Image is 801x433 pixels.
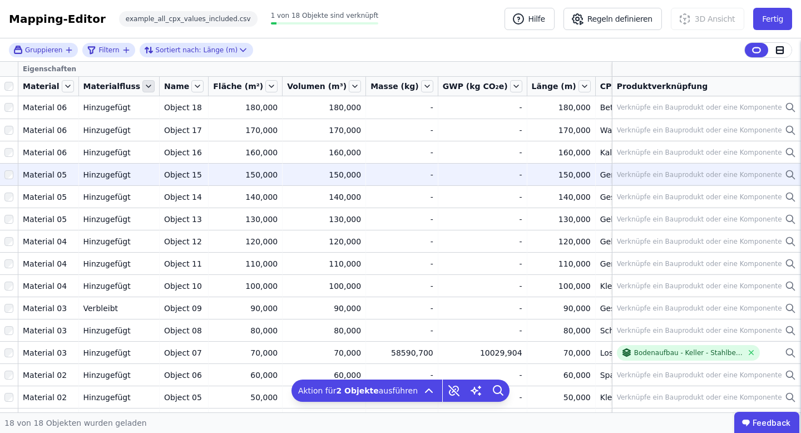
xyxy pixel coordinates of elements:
div: - [443,191,522,203]
span: Eigenschaften [23,65,76,73]
div: Hinzugefügt [83,236,155,247]
div: Material 06 [23,147,74,158]
div: - [370,236,433,247]
div: Object 16 [164,147,204,158]
div: Klemmverschluss [600,281,751,292]
div: Geklebt [600,214,751,225]
b: 2 Objekte [336,386,378,395]
div: Klettverschluss [600,392,751,403]
span: Masse (kg) [370,81,419,92]
div: 140,000 [287,191,361,203]
div: 120,000 [287,236,361,247]
div: 110,000 [532,258,591,269]
div: 130,000 [213,214,278,225]
div: 80,000 [532,325,591,336]
div: Geschraubt [600,303,751,314]
div: 60,000 [287,370,361,381]
div: 150,000 [213,169,278,180]
div: - [443,281,522,292]
div: - [370,125,433,136]
div: - [370,214,433,225]
div: Mapping-Editor [9,11,106,27]
div: Kaltnietung [600,147,751,158]
div: 50,000 [287,392,361,403]
div: Material 03 [23,303,74,314]
span: Gruppieren [25,46,62,55]
div: Gelötet [600,236,751,247]
div: - [370,147,433,158]
div: Hinzugefügt [83,325,155,336]
div: 170,000 [287,125,361,136]
div: 130,000 [532,214,591,225]
div: - [370,191,433,203]
button: filter_by [87,43,130,57]
div: Material 02 [23,370,74,381]
div: - [443,236,522,247]
div: Hinzugefügt [83,191,155,203]
div: Verknüpfe ein Bauprodukt oder eine Komponente [617,170,782,179]
div: Object 14 [164,191,204,203]
div: 90,000 [532,303,591,314]
button: Fertig [753,8,792,30]
div: Material 05 [23,214,74,225]
div: 50,000 [213,392,278,403]
div: Verknüpfe ein Bauprodukt oder eine Komponente [617,326,782,335]
div: 58590,700 [370,347,433,358]
div: Object 09 [164,303,204,314]
div: Hinzugefügt [83,125,155,136]
div: Geschweißt [600,191,751,203]
div: Hinzugefügt [83,169,155,180]
div: Produktverknüpfung [617,81,797,92]
div: Hinzugefügt [83,392,155,403]
span: Volumen (m³) [287,81,347,92]
div: Verknüpfe ein Bauprodukt oder eine Komponente [617,126,782,135]
div: Hinzugefügt [83,214,155,225]
div: 70,000 [213,347,278,358]
div: 140,000 [532,191,591,203]
div: 10029,904 [443,347,522,358]
div: 120,000 [213,236,278,247]
div: 80,000 [287,325,361,336]
div: Hinzugefügt [83,281,155,292]
div: Hinzugefügt [83,258,155,269]
div: Material 05 [23,169,74,180]
div: Object 08 [164,325,204,336]
div: 180,000 [213,102,278,113]
div: 90,000 [287,303,361,314]
div: Object 11 [164,258,204,269]
div: Hinzugefügt [83,102,155,113]
div: 100,000 [213,281,278,292]
div: - [443,147,522,158]
div: Object 06 [164,370,204,381]
div: Object 12 [164,236,204,247]
div: Object 10 [164,281,204,292]
div: - [370,258,433,269]
div: 70,000 [287,347,361,358]
div: 150,000 [287,169,361,180]
div: - [443,325,522,336]
span: Fläche (m²) [213,81,263,92]
span: Aktion für ausführen [298,385,418,396]
div: 150,000 [532,169,591,180]
div: Object 13 [164,214,204,225]
div: Verknüpfe ein Bauprodukt oder eine Komponente [617,393,782,402]
div: Material 03 [23,325,74,336]
div: 60,000 [213,370,278,381]
div: 180,000 [532,102,591,113]
div: Object 05 [164,392,204,403]
button: Gruppieren [13,45,73,55]
div: 80,000 [213,325,278,336]
div: example_all_cpx_values_included.csv [119,11,258,27]
button: 3D Ansicht [671,8,744,30]
div: Länge (m) [144,43,238,57]
span: CPX Demontierbarkeit (Import) [600,81,737,92]
div: Warmnietung [600,125,751,136]
div: - [443,258,522,269]
div: 160,000 [287,147,361,158]
div: 120,000 [532,236,591,247]
div: Genagelt [600,258,751,269]
span: Filtern [98,46,119,55]
div: Verknüpfe ein Bauprodukt oder eine Komponente [617,371,782,380]
div: Schnappverschluss [600,325,751,336]
div: Verknüpfe ein Bauprodukt oder eine Komponente [617,103,782,112]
